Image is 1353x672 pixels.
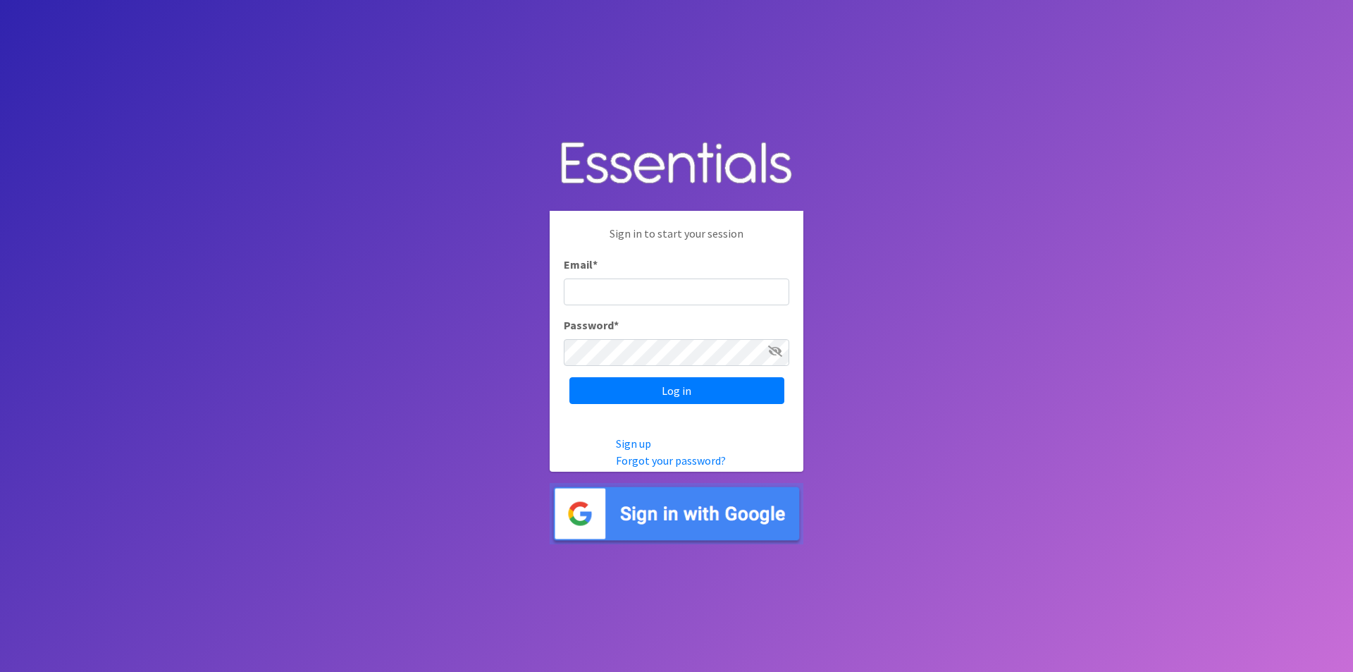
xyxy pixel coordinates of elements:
input: Log in [569,377,784,404]
img: Sign in with Google [550,483,803,544]
abbr: required [593,257,598,271]
img: Human Essentials [550,128,803,200]
label: Password [564,317,619,334]
p: Sign in to start your session [564,225,789,256]
a: Sign up [616,436,651,451]
label: Email [564,256,598,273]
a: Forgot your password? [616,453,726,468]
abbr: required [614,318,619,332]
